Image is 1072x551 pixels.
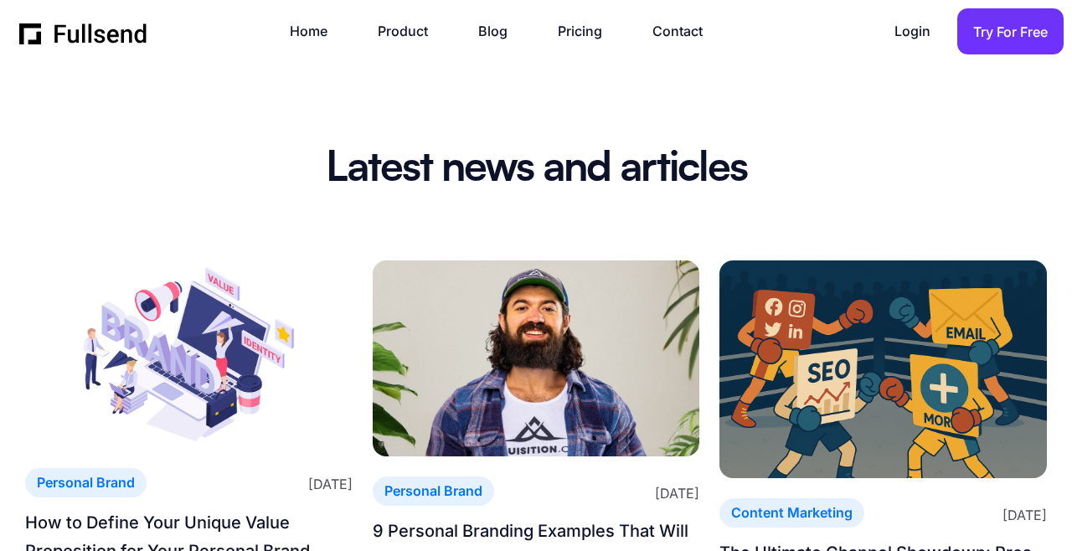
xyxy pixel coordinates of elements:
[973,21,1048,44] div: Try For Free
[478,20,524,43] a: Blog
[378,20,445,43] a: Product
[652,20,719,43] a: Contact
[957,8,1064,54] a: Try For Free
[731,502,853,524] p: Content Marketing
[19,19,148,44] a: home
[290,20,344,43] a: Home
[384,480,482,502] p: Personal Brand
[308,469,353,496] p: [DATE]
[326,145,747,193] h1: Latest news and articles
[894,20,947,43] a: Login
[1002,500,1047,527] p: [DATE]
[558,20,619,43] a: Pricing
[655,478,699,505] p: [DATE]
[37,471,135,494] p: Personal Brand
